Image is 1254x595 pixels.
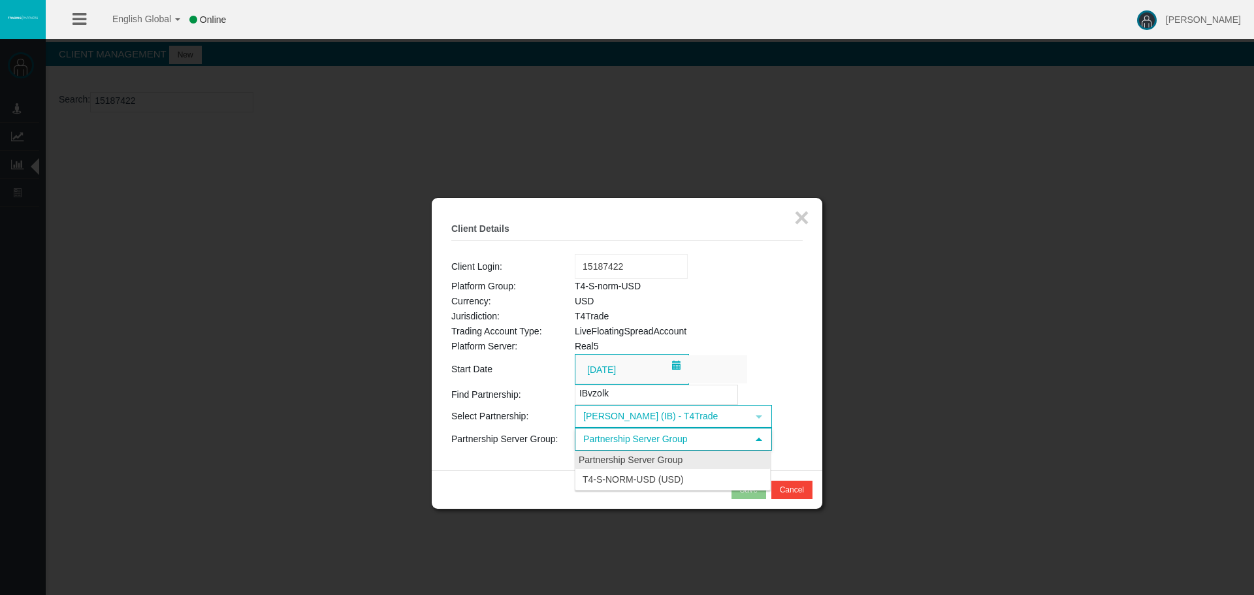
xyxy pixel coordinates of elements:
span: Real5 [575,341,599,351]
button: × [794,204,809,231]
span: USD [575,296,594,306]
span: Find Partnership: [451,389,521,400]
td: Client Login: [451,254,575,279]
img: logo.svg [7,15,39,20]
span: Partnership Server Group: [451,434,558,444]
li: T4-S-norm-USD (USD) [575,469,770,490]
span: Select Partnership: [451,411,528,421]
td: Platform Server: [451,339,575,354]
div: Partnership Server Group [575,451,770,469]
span: [PERSON_NAME] [1166,14,1241,25]
b: Client Details [451,223,509,234]
button: Cancel [771,481,812,499]
td: Trading Account Type: [451,324,575,339]
span: T4Trade [575,311,609,321]
span: select [754,411,764,422]
td: Platform Group: [451,279,575,294]
span: T4-S-norm-USD [575,281,641,291]
td: Jurisdiction: [451,309,575,324]
span: [PERSON_NAME] (IB) - T4Trade [576,406,747,426]
span: LiveFloatingSpreadAccount [575,326,686,336]
img: user-image [1137,10,1157,30]
span: Online [200,14,226,25]
span: English Global [95,14,171,24]
span: select [754,434,764,445]
td: Start Date [451,354,575,385]
td: Currency: [451,294,575,309]
span: Partnership Server Group [576,429,747,449]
